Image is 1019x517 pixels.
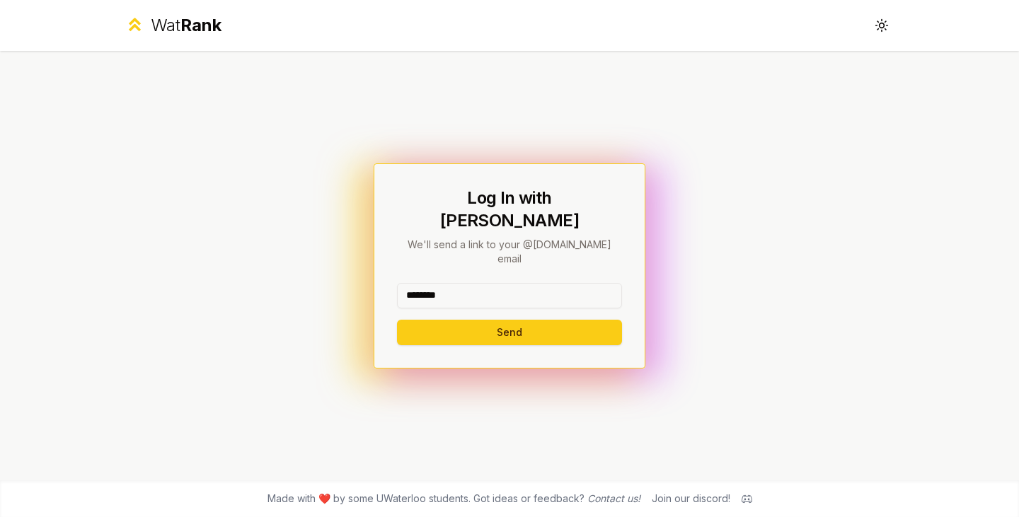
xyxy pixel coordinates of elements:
button: Send [397,320,622,345]
h1: Log In with [PERSON_NAME] [397,187,622,232]
div: Wat [151,14,221,37]
a: Contact us! [587,492,640,504]
a: WatRank [125,14,221,37]
span: Made with ❤️ by some UWaterloo students. Got ideas or feedback? [267,492,640,506]
p: We'll send a link to your @[DOMAIN_NAME] email [397,238,622,266]
span: Rank [180,15,221,35]
div: Join our discord! [652,492,730,506]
